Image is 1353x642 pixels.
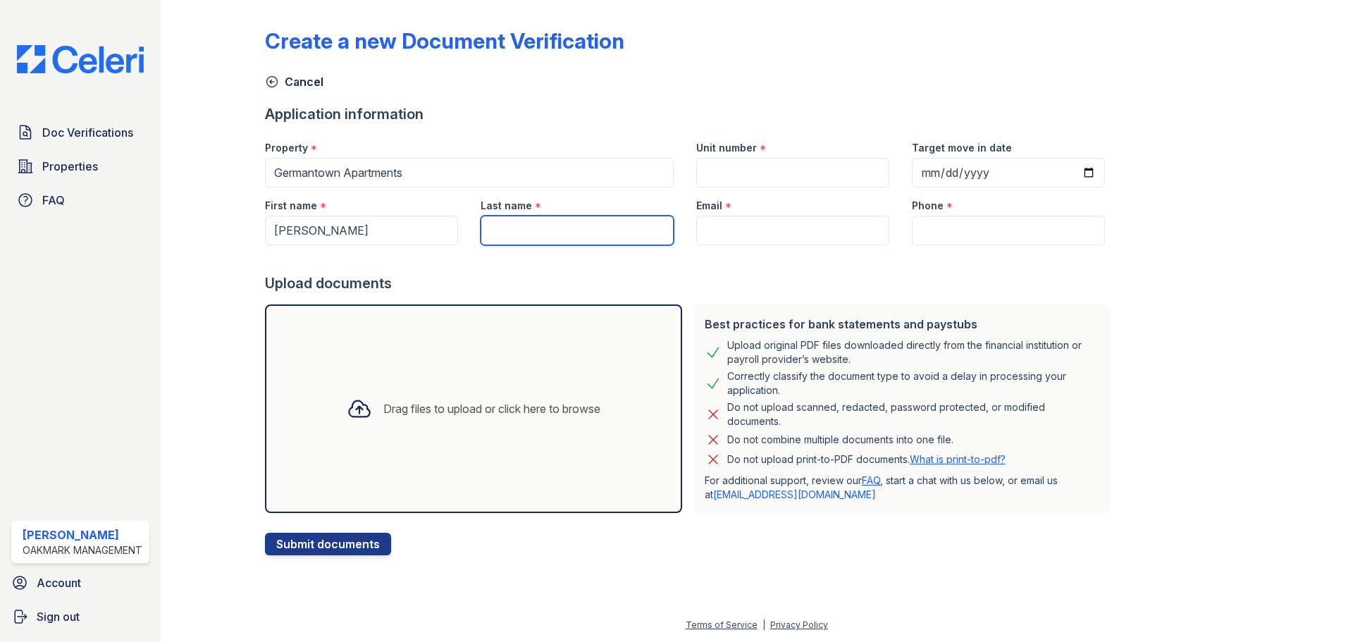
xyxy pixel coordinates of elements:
a: Cancel [265,73,323,90]
div: Do not combine multiple documents into one file. [727,431,953,448]
span: Sign out [37,608,80,625]
div: Upload original PDF files downloaded directly from the financial institution or payroll provider’... [727,338,1099,366]
span: Account [37,574,81,591]
a: [EMAIL_ADDRESS][DOMAIN_NAME] [713,488,876,500]
label: Phone [912,199,944,213]
span: Doc Verifications [42,124,133,141]
div: Application information [265,104,1116,124]
div: Upload documents [265,273,1116,293]
a: Sign out [6,603,155,631]
div: Oakmark Management [23,543,142,557]
a: Privacy Policy [770,619,828,630]
a: FAQ [11,186,149,214]
label: First name [265,199,317,213]
div: | [762,619,765,630]
p: For additional support, review our , start a chat with us below, or email us at [705,474,1099,502]
a: What is print-to-pdf? [910,453,1006,465]
a: Doc Verifications [11,118,149,147]
a: Properties [11,152,149,180]
img: CE_Logo_Blue-a8612792a0a2168367f1c8372b55b34899dd931a85d93a1a3d3e32e68fde9ad4.png [6,45,155,73]
button: Submit documents [265,533,391,555]
a: Terms of Service [686,619,758,630]
span: FAQ [42,192,65,209]
label: Unit number [696,141,757,155]
div: Best practices for bank statements and paystubs [705,316,1099,333]
label: Target move in date [912,141,1012,155]
div: Correctly classify the document type to avoid a delay in processing your application. [727,369,1099,397]
label: Last name [481,199,532,213]
label: Property [265,141,308,155]
div: [PERSON_NAME] [23,526,142,543]
label: Email [696,199,722,213]
a: Account [6,569,155,597]
div: Do not upload scanned, redacted, password protected, or modified documents. [727,400,1099,428]
span: Properties [42,158,98,175]
div: Drag files to upload or click here to browse [383,400,600,417]
a: FAQ [862,474,880,486]
p: Do not upload print-to-PDF documents. [727,452,1006,467]
div: Create a new Document Verification [265,28,624,54]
